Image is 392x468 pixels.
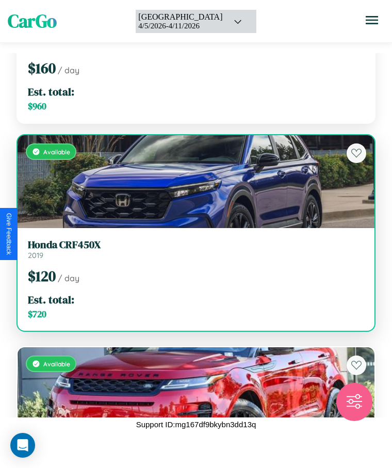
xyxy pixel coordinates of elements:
a: Honda CRF450X2019 [28,238,364,260]
span: $ 960 [28,100,46,112]
h3: Honda CRF450X [28,238,364,251]
span: Est. total: [28,292,74,307]
div: Give Feedback [5,213,12,255]
span: Available [43,148,70,156]
p: Support ID: mg167df9bkybn3dd13q [136,417,256,431]
span: $ 720 [28,308,46,320]
span: CarGo [8,9,57,34]
span: $ 160 [28,58,56,78]
span: $ 120 [28,266,56,286]
div: Open Intercom Messenger [10,433,35,458]
span: 2019 [28,251,43,260]
div: 4 / 5 / 2026 - 4 / 11 / 2026 [138,22,222,30]
span: / day [58,65,79,75]
span: Available [43,360,70,368]
span: / day [58,273,79,283]
div: [GEOGRAPHIC_DATA] [138,12,222,22]
span: Est. total: [28,84,74,99]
